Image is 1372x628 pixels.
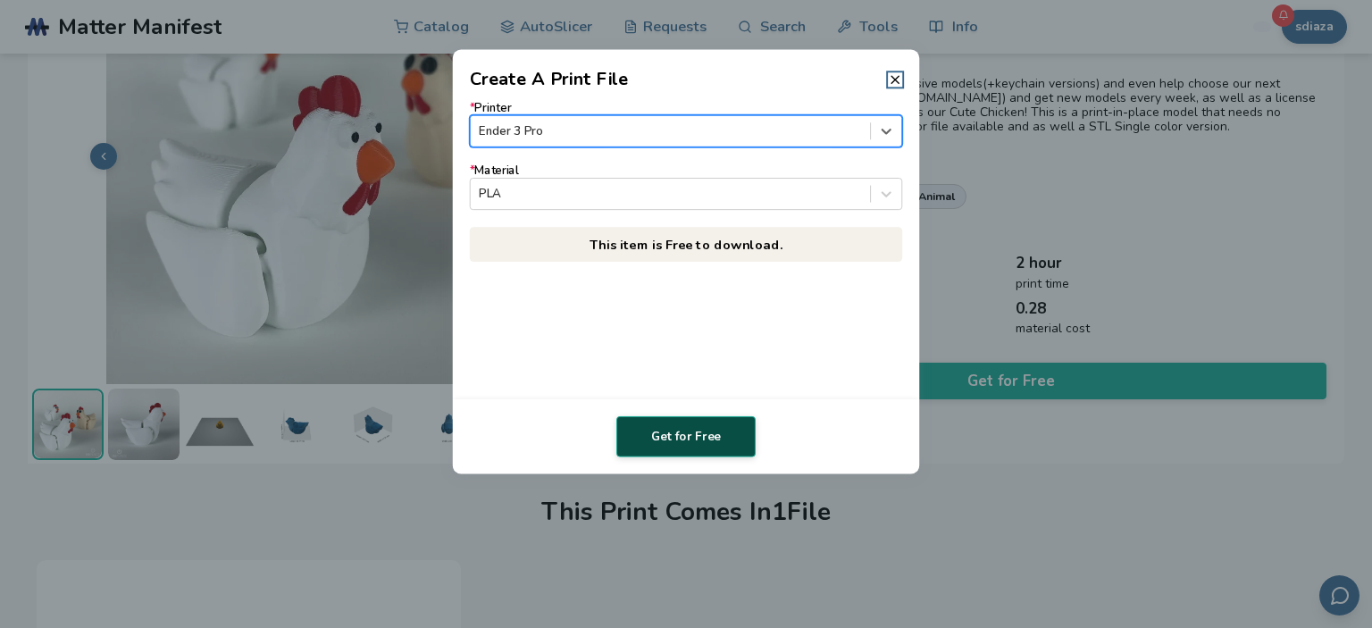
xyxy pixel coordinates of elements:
p: This item is Free to download. [470,227,903,262]
label: Material [470,164,903,210]
input: *MaterialPLA [479,187,482,200]
h2: Create A Print File [470,67,629,93]
button: Get for Free [616,416,756,457]
label: Printer [470,101,903,147]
